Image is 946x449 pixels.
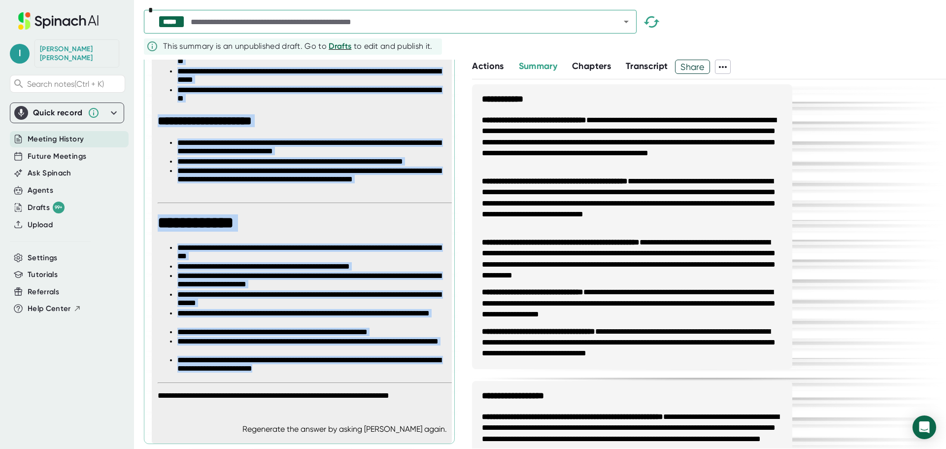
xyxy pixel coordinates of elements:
[329,41,351,51] span: Drafts
[472,60,504,73] button: Actions
[912,415,936,439] div: Open Intercom Messenger
[572,61,611,71] span: Chapters
[675,60,710,74] button: Share
[242,424,447,434] div: Regenerate the answer by asking [PERSON_NAME] again.
[28,303,71,314] span: Help Center
[28,252,58,264] button: Settings
[676,58,709,75] span: Share
[27,79,104,89] span: Search notes (Ctrl + K)
[28,151,86,162] button: Future Meetings
[28,202,65,213] div: Drafts
[53,202,65,213] div: 99+
[28,134,84,145] button: Meeting History
[28,269,58,280] button: Tutorials
[28,168,71,179] button: Ask Spinach
[28,219,53,231] button: Upload
[10,44,30,64] span: l
[28,303,81,314] button: Help Center
[14,103,120,123] div: Quick record
[626,61,668,71] span: Transcript
[519,61,557,71] span: Summary
[329,40,351,52] button: Drafts
[28,202,65,213] button: Drafts 99+
[40,45,114,62] div: LeAnne Ryan
[626,60,668,73] button: Transcript
[28,185,53,196] button: Agents
[163,40,433,52] div: This summary is an unpublished draft. Go to to edit and publish it.
[572,60,611,73] button: Chapters
[28,286,59,298] button: Referrals
[519,60,557,73] button: Summary
[619,15,633,29] button: Open
[33,108,83,118] div: Quick record
[472,61,504,71] span: Actions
